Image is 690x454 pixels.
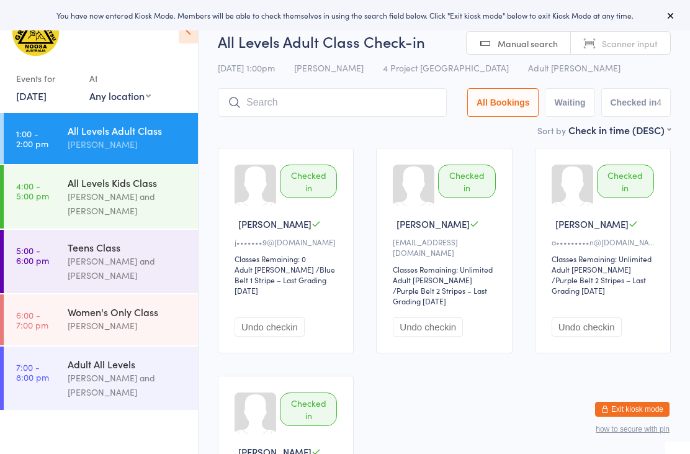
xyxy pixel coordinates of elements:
input: Search [218,88,447,117]
div: All Levels Kids Class [68,176,187,189]
div: [PERSON_NAME] and [PERSON_NAME] [68,189,187,218]
div: [PERSON_NAME] [68,319,187,333]
div: Check in time (DESC) [568,123,671,137]
time: 1:00 - 2:00 pm [16,129,48,148]
span: [PERSON_NAME] [294,61,364,74]
div: Events for [16,68,77,89]
a: [DATE] [16,89,47,102]
button: Exit kiosk mode [595,402,670,417]
span: / Blue Belt 1 Stripe – Last Grading [DATE] [235,264,335,296]
div: Classes Remaining: 0 [235,253,341,264]
button: Undo checkin [235,317,305,337]
time: 7:00 - 8:00 pm [16,362,49,382]
div: Adult [PERSON_NAME] [235,264,314,275]
button: Undo checkin [552,317,622,337]
h2: All Levels Adult Class Check-in [218,31,671,52]
time: 5:00 - 6:00 pm [16,245,49,265]
label: Sort by [537,124,566,137]
div: a•••••••••n@[DOMAIN_NAME] [552,237,658,247]
button: Checked in4 [601,88,671,117]
a: 7:00 -8:00 pmAdult All Levels[PERSON_NAME] and [PERSON_NAME] [4,347,198,410]
div: Any location [89,89,151,102]
span: Adult [PERSON_NAME] [528,61,621,74]
span: Manual search [498,37,558,50]
button: All Bookings [467,88,539,117]
span: / Purple Belt 2 Stripes – Last Grading [DATE] [552,275,646,296]
div: [PERSON_NAME] and [PERSON_NAME] [68,371,187,399]
div: j•••••••9@[DOMAIN_NAME] [235,237,341,247]
div: Checked in [280,393,337,426]
a: 6:00 -7:00 pmWomen's Only Class[PERSON_NAME] [4,294,198,345]
div: You have now entered Kiosk Mode. Members will be able to check themselves in using the search fie... [20,10,670,20]
span: [PERSON_NAME] [555,217,629,230]
a: 5:00 -6:00 pmTeens Class[PERSON_NAME] and [PERSON_NAME] [4,230,198,293]
div: [PERSON_NAME] [68,137,187,152]
span: [PERSON_NAME] [238,217,311,230]
div: Checked in [280,165,337,198]
div: Adult [PERSON_NAME] [552,264,631,275]
div: Adult All Levels [68,357,187,371]
a: 1:00 -2:00 pmAll Levels Adult Class[PERSON_NAME] [4,113,198,164]
div: Checked in [597,165,654,198]
time: 6:00 - 7:00 pm [16,310,48,330]
div: Classes Remaining: Unlimited [393,264,499,275]
button: Undo checkin [393,317,463,337]
div: Women's Only Class [68,305,187,319]
div: At [89,68,151,89]
div: All Levels Adult Class [68,124,187,137]
time: 4:00 - 5:00 pm [16,181,49,201]
span: [DATE] 1:00pm [218,61,275,74]
div: [EMAIL_ADDRESS][DOMAIN_NAME] [393,237,499,258]
span: 4 Project [GEOGRAPHIC_DATA] [383,61,509,74]
span: Scanner input [602,37,658,50]
a: 4:00 -5:00 pmAll Levels Kids Class[PERSON_NAME] and [PERSON_NAME] [4,165,198,229]
div: Teens Class [68,240,187,254]
div: Checked in [438,165,495,198]
button: how to secure with pin [596,425,670,434]
div: Classes Remaining: Unlimited [552,253,658,264]
img: Gracie Humaita Noosa [12,9,59,56]
span: / Purple Belt 2 Stripes – Last Grading [DATE] [393,285,487,306]
div: [PERSON_NAME] and [PERSON_NAME] [68,254,187,283]
div: 4 [656,98,661,107]
div: Adult [PERSON_NAME] [393,275,472,285]
button: Waiting [545,88,594,117]
span: [PERSON_NAME] [397,217,470,230]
